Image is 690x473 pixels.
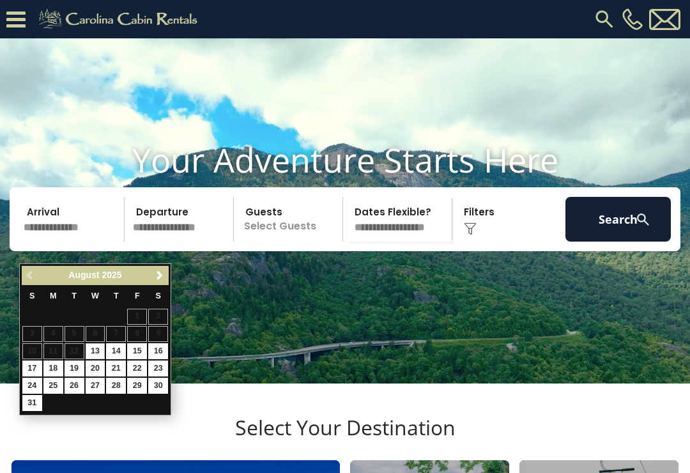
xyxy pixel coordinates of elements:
span: Friday [135,291,140,300]
a: 16 [148,343,168,359]
h3: Select Your Destination [10,415,680,460]
a: 13 [86,343,105,359]
h1: Your Adventure Starts Here [10,140,680,180]
a: 18 [43,361,63,376]
a: 24 [22,378,42,394]
a: 19 [65,361,84,376]
a: Next [151,268,167,284]
button: Search [565,197,671,242]
span: Next [155,270,165,281]
img: search-regular-white.png [635,212,651,228]
a: 20 [86,361,105,376]
span: 2025 [102,270,121,280]
a: [PHONE_NUMBER] [619,8,646,30]
span: Saturday [156,291,161,300]
img: filter--v1.png [464,222,477,235]
a: 28 [106,378,126,394]
span: Monday [50,291,57,300]
a: 21 [106,361,126,376]
a: 30 [148,378,168,394]
a: 17 [22,361,42,376]
p: Select Guests [238,197,342,242]
a: 15 [127,343,147,359]
img: Khaki-logo.png [32,6,208,32]
img: search-regular.svg [593,8,616,31]
span: Wednesday [91,291,99,300]
span: August [68,270,99,280]
span: Thursday [114,291,119,300]
a: 31 [22,395,42,411]
a: 22 [127,361,147,376]
span: Tuesday [72,291,77,300]
a: 14 [106,343,126,359]
span: Sunday [29,291,34,300]
a: 26 [65,378,84,394]
a: 27 [86,378,105,394]
a: 25 [43,378,63,394]
a: 23 [148,361,168,376]
a: 29 [127,378,147,394]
